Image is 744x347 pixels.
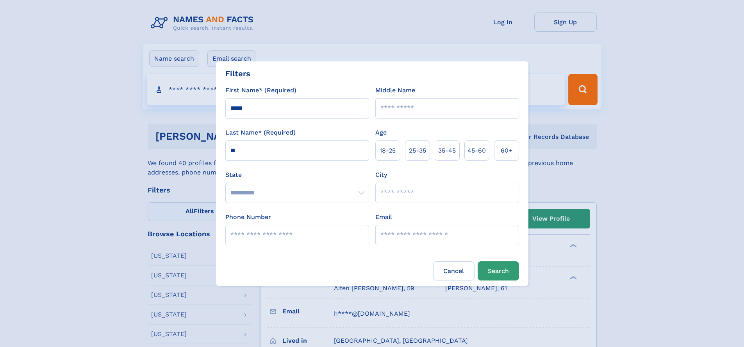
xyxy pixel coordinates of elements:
[433,261,475,280] label: Cancel
[225,86,296,95] label: First Name* (Required)
[438,146,456,155] span: 35‑45
[375,170,387,180] label: City
[225,68,250,79] div: Filters
[501,146,512,155] span: 60+
[375,212,392,222] label: Email
[380,146,396,155] span: 18‑25
[467,146,486,155] span: 45‑60
[409,146,426,155] span: 25‑35
[225,212,271,222] label: Phone Number
[375,128,387,137] label: Age
[375,86,415,95] label: Middle Name
[225,128,296,137] label: Last Name* (Required)
[225,170,369,180] label: State
[478,261,519,280] button: Search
